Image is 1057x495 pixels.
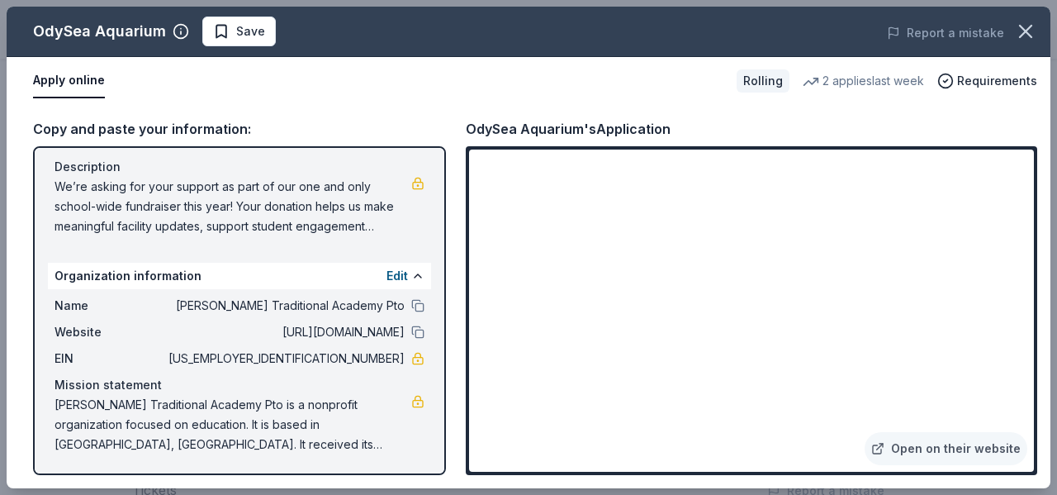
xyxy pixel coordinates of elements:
[55,375,424,395] div: Mission statement
[165,322,405,342] span: [URL][DOMAIN_NAME]
[33,18,166,45] div: OdySea Aquarium
[737,69,789,93] div: Rolling
[887,23,1004,43] button: Report a mistake
[55,349,165,369] span: EIN
[48,263,431,289] div: Organization information
[33,64,105,98] button: Apply online
[33,118,446,140] div: Copy and paste your information:
[55,157,424,177] div: Description
[202,17,276,46] button: Save
[386,266,408,286] button: Edit
[937,71,1037,91] button: Requirements
[55,296,165,316] span: Name
[165,349,405,369] span: [US_EMPLOYER_IDENTIFICATION_NUMBER]
[55,395,411,455] span: [PERSON_NAME] Traditional Academy Pto is a nonprofit organization focused on education. It is bas...
[55,322,165,342] span: Website
[803,71,924,91] div: 2 applies last week
[466,118,671,140] div: OdySea Aquarium's Application
[55,177,411,236] span: We’re asking for your support as part of our one and only school-wide fundraiser this year! Your ...
[957,71,1037,91] span: Requirements
[236,21,265,41] span: Save
[865,432,1027,465] a: Open on their website
[165,296,405,316] span: [PERSON_NAME] Traditional Academy Pto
